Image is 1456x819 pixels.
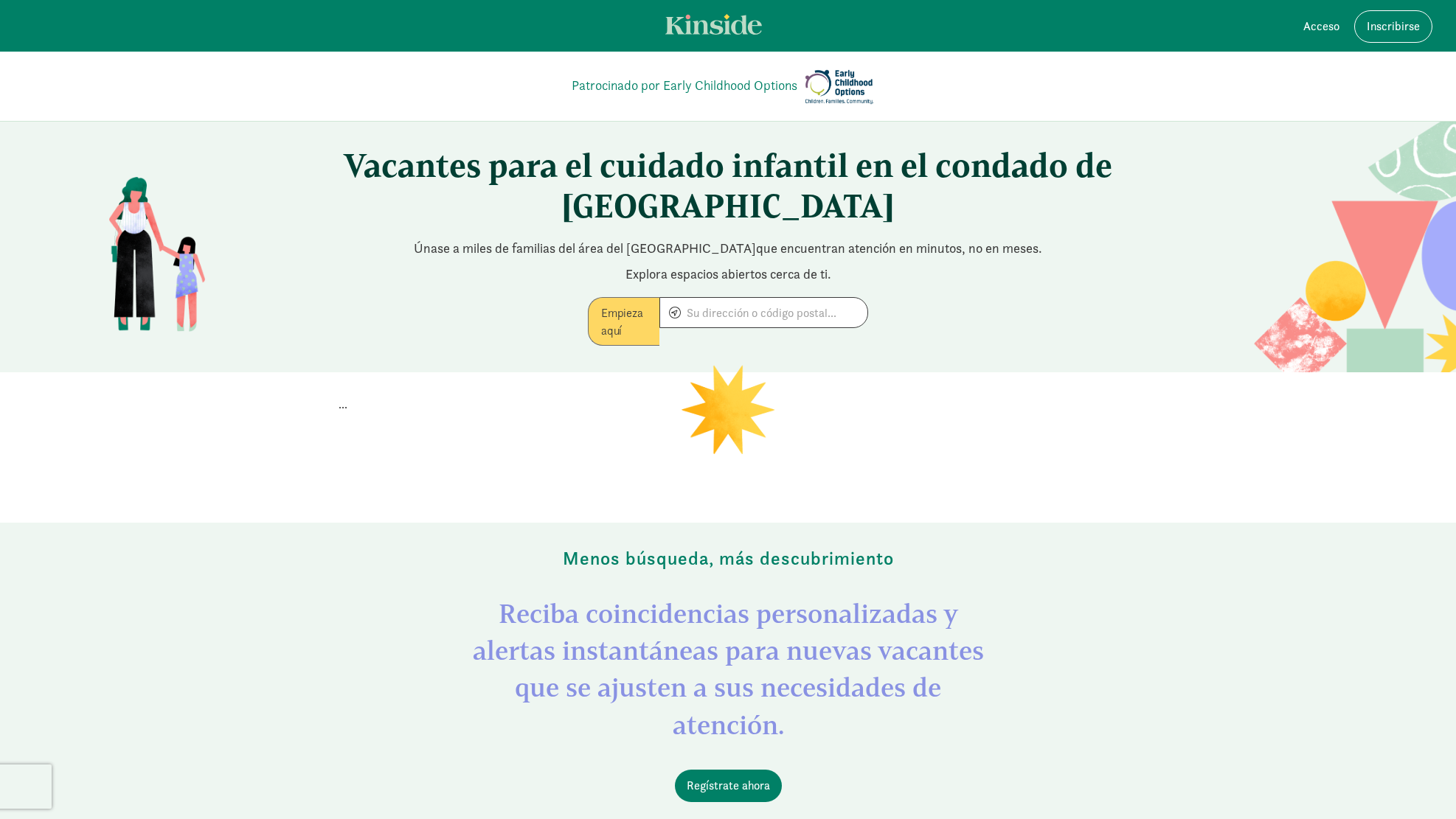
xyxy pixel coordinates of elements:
[473,597,984,741] font: Reciba coincidencias personalizadas y alertas instantáneas para nuevas vacantes que se ajusten a ...
[339,397,347,412] font: ...
[756,240,1042,257] font: que encuentran atención en minutos, no en meses.
[665,14,762,35] img: light.svg
[601,305,643,338] font: Empieza aquí
[572,77,797,94] font: Patrocinado por Early Childhood Options
[687,778,770,793] font: Regístrate ahora
[1354,10,1432,43] a: Inscribirse
[1292,10,1351,43] a: Acceso
[675,770,782,802] button: Regístrate ahora
[660,298,867,327] input: Su dirección o código postal...
[625,265,831,282] font: Explora espacios abiertos cerca de ti.
[1303,18,1339,34] font: Acceso
[800,65,878,109] img: Opciones para la primera infancia
[572,75,797,95] a: Patrocinado por Early Childhood Options
[563,546,894,570] font: Menos búsqueda, más descubrimiento
[414,240,756,257] font: Únase a miles de familias del área del [GEOGRAPHIC_DATA]
[1367,18,1420,34] font: Inscribirse
[344,145,1112,226] font: Vacantes para el cuidado infantil en el condado de [GEOGRAPHIC_DATA]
